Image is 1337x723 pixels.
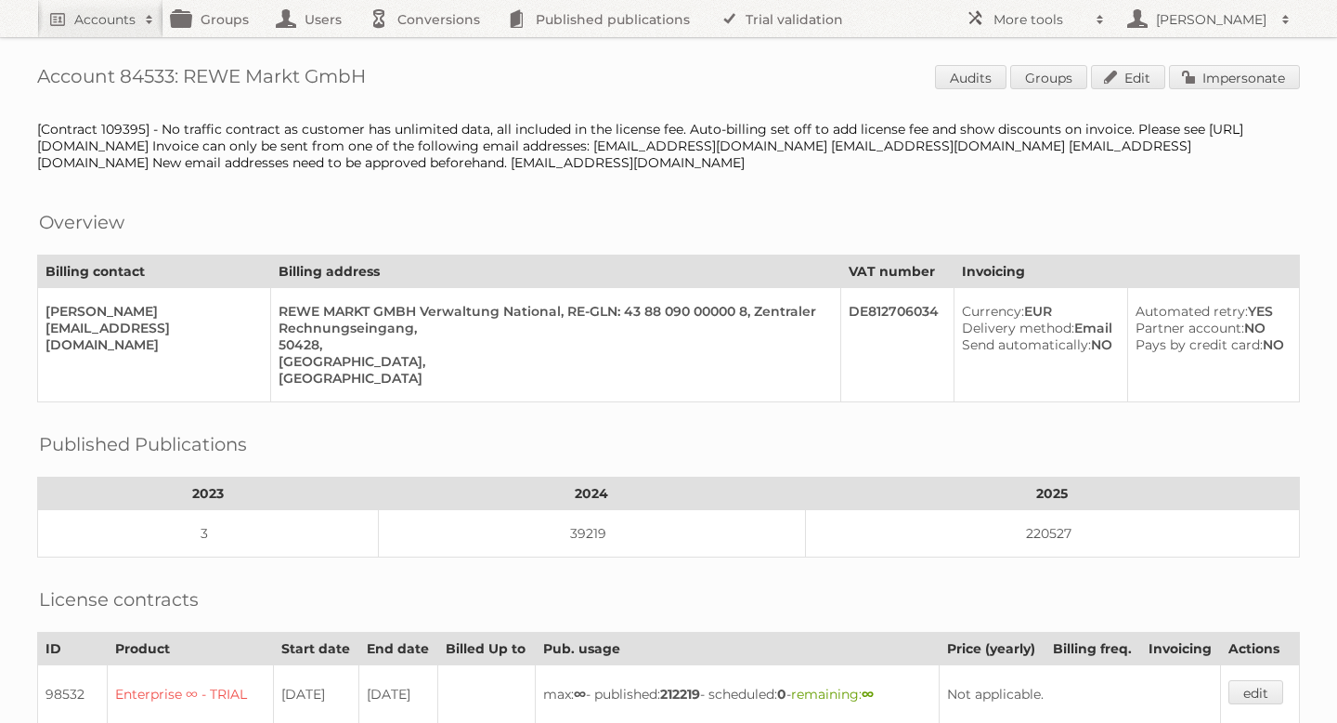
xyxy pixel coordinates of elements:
th: ID [38,633,108,665]
th: Billed Up to [438,633,535,665]
th: Billing address [270,256,840,288]
th: 2023 [38,478,379,510]
th: Billing freq. [1045,633,1140,665]
a: Impersonate [1169,65,1300,89]
a: Audits [935,65,1006,89]
strong: ∞ [862,686,874,703]
div: [Contract 109395] - No traffic contract as customer has unlimited data, all included in the licen... [37,121,1300,171]
td: 3 [38,510,379,558]
div: YES [1136,303,1284,320]
a: edit [1228,680,1283,704]
div: EUR [962,303,1112,320]
div: [PERSON_NAME] [45,303,255,320]
h2: Accounts [74,10,136,29]
th: VAT number [840,256,954,288]
th: Billing contact [38,256,271,288]
a: Edit [1091,65,1165,89]
th: 2024 [378,478,805,510]
div: NO [1136,336,1284,353]
div: [GEOGRAPHIC_DATA] [279,370,825,387]
th: Invoicing [954,256,1299,288]
h2: [PERSON_NAME] [1151,10,1272,29]
th: Product [107,633,273,665]
span: remaining: [791,686,874,703]
h2: License contracts [39,585,199,613]
th: Price (yearly) [940,633,1045,665]
span: Partner account: [1136,320,1244,336]
a: Groups [1010,65,1087,89]
strong: 0 [777,686,786,703]
h2: Published Publications [39,430,247,458]
div: Email [962,320,1112,336]
td: DE812706034 [840,288,954,402]
td: 39219 [378,510,805,558]
span: Delivery method: [962,320,1074,336]
th: End date [359,633,438,665]
div: NO [1136,320,1284,336]
span: Automated retry: [1136,303,1248,320]
div: NO [962,336,1112,353]
th: Actions [1220,633,1299,665]
div: 50428, [279,336,825,353]
strong: ∞ [574,686,586,703]
span: Currency: [962,303,1024,320]
th: Start date [274,633,359,665]
strong: 212219 [660,686,700,703]
div: [EMAIL_ADDRESS][DOMAIN_NAME] [45,320,255,353]
span: Send automatically: [962,336,1091,353]
th: Pub. usage [535,633,939,665]
th: 2025 [805,478,1299,510]
span: Pays by credit card: [1136,336,1263,353]
div: REWE MARKT GMBH Verwaltung National, RE-GLN: 43 88 090 00000 8, Zentraler Rechnungseingang, [279,303,825,336]
td: 220527 [805,510,1299,558]
div: [GEOGRAPHIC_DATA], [279,353,825,370]
h2: Overview [39,208,124,236]
h1: Account 84533: REWE Markt GmbH [37,65,1300,93]
h2: More tools [993,10,1086,29]
th: Invoicing [1140,633,1220,665]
